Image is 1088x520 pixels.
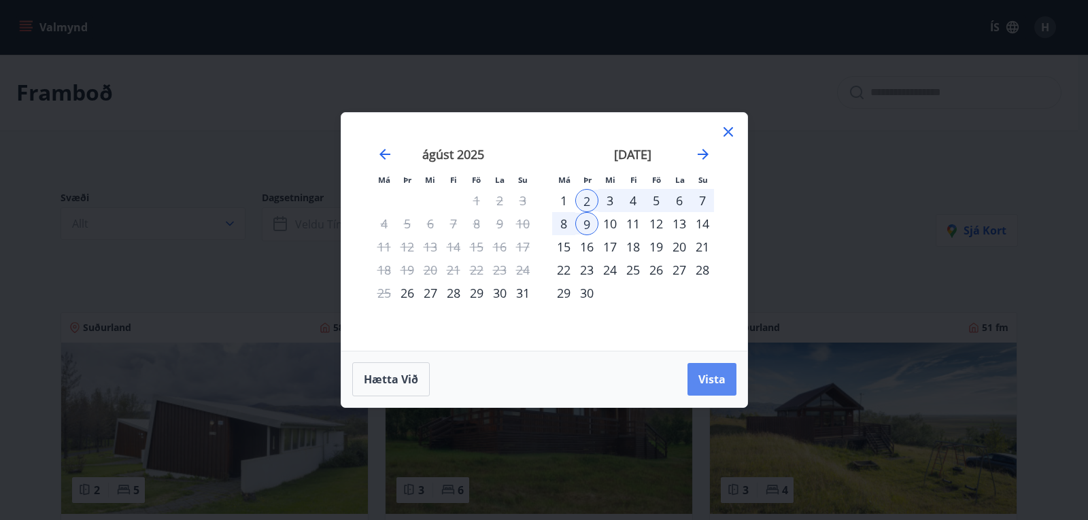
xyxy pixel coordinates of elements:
[668,212,691,235] div: 13
[419,235,442,258] td: Not available. miðvikudagur, 13. ágúst 2025
[442,281,465,305] div: 28
[465,258,488,281] td: Not available. föstudagur, 22. ágúst 2025
[691,258,714,281] td: Choose sunnudagur, 28. september 2025 as your check-in date. It’s available.
[630,175,637,185] small: Fi
[442,235,465,258] td: Not available. fimmtudagur, 14. ágúst 2025
[488,235,511,258] td: Not available. laugardagur, 16. ágúst 2025
[511,235,534,258] td: Not available. sunnudagur, 17. ágúst 2025
[488,189,511,212] td: Not available. laugardagur, 2. ágúst 2025
[622,212,645,235] td: Choose fimmtudagur, 11. september 2025 as your check-in date. It’s available.
[598,258,622,281] td: Choose miðvikudagur, 24. september 2025 as your check-in date. It’s available.
[583,175,592,185] small: Þr
[422,146,484,162] strong: ágúst 2025
[691,258,714,281] div: 28
[645,212,668,235] div: 12
[645,258,668,281] div: 26
[465,281,488,305] div: 29
[668,212,691,235] td: Choose laugardagur, 13. september 2025 as your check-in date. It’s available.
[614,146,651,162] strong: [DATE]
[575,212,598,235] div: 9
[358,129,731,334] div: Calendar
[488,281,511,305] div: 30
[575,189,598,212] div: 2
[668,189,691,212] td: Selected. laugardagur, 6. september 2025
[691,212,714,235] td: Choose sunnudagur, 14. september 2025 as your check-in date. It’s available.
[575,281,598,305] td: Choose þriðjudagur, 30. september 2025 as your check-in date. It’s available.
[403,175,411,185] small: Þr
[511,281,534,305] div: 31
[675,175,685,185] small: La
[465,281,488,305] td: Choose föstudagur, 29. ágúst 2025 as your check-in date. It’s available.
[668,189,691,212] div: 6
[396,212,419,235] td: Not available. þriðjudagur, 5. ágúst 2025
[396,281,419,305] td: Choose þriðjudagur, 26. ágúst 2025 as your check-in date. It’s available.
[396,258,419,281] td: Not available. þriðjudagur, 19. ágúst 2025
[691,235,714,258] td: Choose sunnudagur, 21. september 2025 as your check-in date. It’s available.
[396,281,419,305] div: 26
[552,281,575,305] td: Choose mánudagur, 29. september 2025 as your check-in date. It’s available.
[598,235,622,258] div: 17
[373,258,396,281] td: Not available. mánudagur, 18. ágúst 2025
[695,146,711,162] div: Move forward to switch to the next month.
[645,189,668,212] div: 5
[698,372,726,387] span: Vista
[575,235,598,258] td: Choose þriðjudagur, 16. september 2025 as your check-in date. It’s available.
[598,212,622,235] div: 10
[622,235,645,258] td: Choose fimmtudagur, 18. september 2025 as your check-in date. It’s available.
[622,189,645,212] div: 4
[622,189,645,212] td: Selected. fimmtudagur, 4. september 2025
[488,212,511,235] td: Not available. laugardagur, 9. ágúst 2025
[511,189,534,212] td: Not available. sunnudagur, 3. ágúst 2025
[442,281,465,305] td: Choose fimmtudagur, 28. ágúst 2025 as your check-in date. It’s available.
[598,212,622,235] td: Choose miðvikudagur, 10. september 2025 as your check-in date. It’s available.
[575,212,598,235] td: Selected as end date. þriðjudagur, 9. september 2025
[645,235,668,258] div: 19
[488,281,511,305] td: Choose laugardagur, 30. ágúst 2025 as your check-in date. It’s available.
[373,235,396,258] td: Not available. mánudagur, 11. ágúst 2025
[622,258,645,281] div: 25
[558,175,571,185] small: Má
[552,212,575,235] td: Selected. mánudagur, 8. september 2025
[598,189,622,212] div: 3
[465,235,488,258] td: Not available. föstudagur, 15. ágúst 2025
[691,189,714,212] div: 7
[552,189,575,212] div: 1
[575,258,598,281] div: 23
[691,212,714,235] div: 14
[622,258,645,281] td: Choose fimmtudagur, 25. september 2025 as your check-in date. It’s available.
[691,189,714,212] td: Selected. sunnudagur, 7. september 2025
[668,235,691,258] div: 20
[552,212,575,235] div: 8
[364,372,418,387] span: Hætta við
[668,258,691,281] td: Choose laugardagur, 27. september 2025 as your check-in date. It’s available.
[668,258,691,281] div: 27
[419,258,442,281] td: Not available. miðvikudagur, 20. ágúst 2025
[518,175,528,185] small: Su
[645,212,668,235] td: Choose föstudagur, 12. september 2025 as your check-in date. It’s available.
[552,258,575,281] td: Choose mánudagur, 22. september 2025 as your check-in date. It’s available.
[645,258,668,281] td: Choose föstudagur, 26. september 2025 as your check-in date. It’s available.
[575,258,598,281] td: Choose þriðjudagur, 23. september 2025 as your check-in date. It’s available.
[598,258,622,281] div: 24
[352,362,430,396] button: Hætta við
[442,258,465,281] td: Not available. fimmtudagur, 21. ágúst 2025
[373,212,396,235] td: Not available. mánudagur, 4. ágúst 2025
[552,235,575,258] div: 15
[378,175,390,185] small: Má
[552,281,575,305] div: 29
[552,189,575,212] td: Choose mánudagur, 1. september 2025 as your check-in date. It’s available.
[465,212,488,235] td: Not available. föstudagur, 8. ágúst 2025
[598,235,622,258] td: Choose miðvikudagur, 17. september 2025 as your check-in date. It’s available.
[511,281,534,305] td: Choose sunnudagur, 31. ágúst 2025 as your check-in date. It’s available.
[465,189,488,212] td: Not available. föstudagur, 1. ágúst 2025
[419,212,442,235] td: Not available. miðvikudagur, 6. ágúst 2025
[552,235,575,258] td: Choose mánudagur, 15. september 2025 as your check-in date. It’s available.
[687,363,736,396] button: Vista
[425,175,435,185] small: Mi
[645,235,668,258] td: Choose föstudagur, 19. september 2025 as your check-in date. It’s available.
[575,189,598,212] td: Selected as start date. þriðjudagur, 2. september 2025
[622,212,645,235] div: 11
[652,175,661,185] small: Fö
[552,258,575,281] div: 22
[419,281,442,305] td: Choose miðvikudagur, 27. ágúst 2025 as your check-in date. It’s available.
